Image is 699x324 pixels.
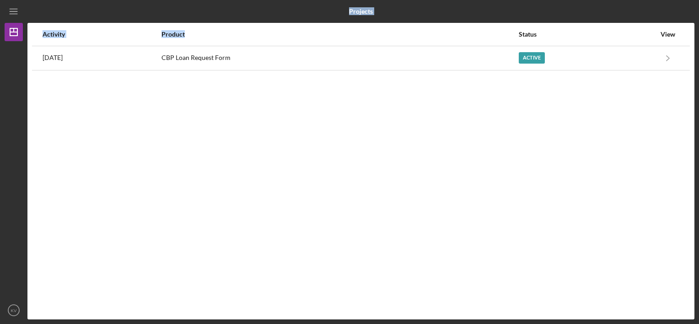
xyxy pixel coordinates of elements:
b: Projects [349,8,373,15]
div: Product [161,31,518,38]
text: KV [11,308,17,313]
button: KV [5,301,23,319]
div: Status [519,31,656,38]
div: Active [519,52,545,64]
div: Activity [43,31,161,38]
div: View [656,31,679,38]
time: 2025-08-15 16:51 [43,54,63,61]
div: CBP Loan Request Form [161,47,518,70]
